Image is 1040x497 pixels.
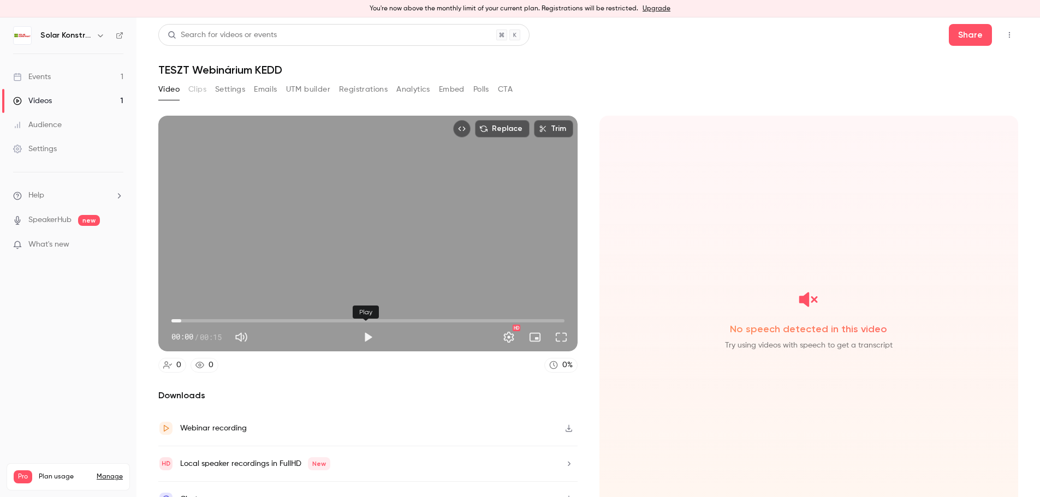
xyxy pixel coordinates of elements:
div: 0 [209,360,213,371]
a: 0% [544,358,578,373]
h1: TESZT Webinárium KEDD [158,63,1018,76]
span: Plan usage [39,472,90,481]
button: Settings [498,326,520,348]
span: new [78,215,100,226]
div: Webinar recording [180,422,247,435]
div: 0 % [562,360,573,371]
div: HD [513,325,520,331]
button: Play [357,326,379,348]
h2: Downloads [158,389,578,402]
button: Embed [439,81,465,98]
div: 00:00 [171,331,222,343]
a: SpeakerHub [28,214,72,226]
button: Embed video [453,120,471,137]
button: Analytics [396,81,430,98]
div: Videos [13,95,52,106]
button: Trim [534,120,573,137]
div: 0 [176,360,181,371]
button: Emails [254,81,277,98]
button: Settings [215,81,245,98]
li: help-dropdown-opener [13,190,123,201]
button: Turn on miniplayer [524,326,546,348]
button: Replace [475,120,530,137]
a: 0 [158,358,186,373]
span: Pro [14,470,32,483]
span: What's new [28,239,69,250]
span: Help [28,190,44,201]
div: Events [13,71,51,82]
span: No speech detected in this video [608,322,1010,336]
span: / [194,331,199,343]
div: Local speaker recordings in FullHD [180,457,330,470]
a: Upgrade [643,4,670,13]
div: Search for videos or events [168,29,277,41]
div: Audience [13,119,62,130]
span: 00:00 [171,331,193,343]
a: Manage [97,472,123,481]
span: Try using videos with speech to get a transcript [608,340,1010,351]
span: New [308,457,330,470]
button: Full screen [550,326,572,348]
button: Mute [230,326,252,348]
a: 0 [191,358,218,373]
span: 00:15 [200,331,222,343]
div: Settings [13,143,57,154]
button: Polls [473,81,489,98]
button: Share [949,24,992,46]
button: CTA [498,81,513,98]
button: UTM builder [286,81,330,98]
button: Video [158,81,180,98]
img: Solar Konstrukt Kft. [14,27,31,44]
h6: Solar Konstrukt Kft. [40,30,92,41]
button: Registrations [339,81,388,98]
button: Top Bar Actions [1001,26,1018,44]
div: Play [353,306,379,319]
span: Clips [188,84,206,95]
